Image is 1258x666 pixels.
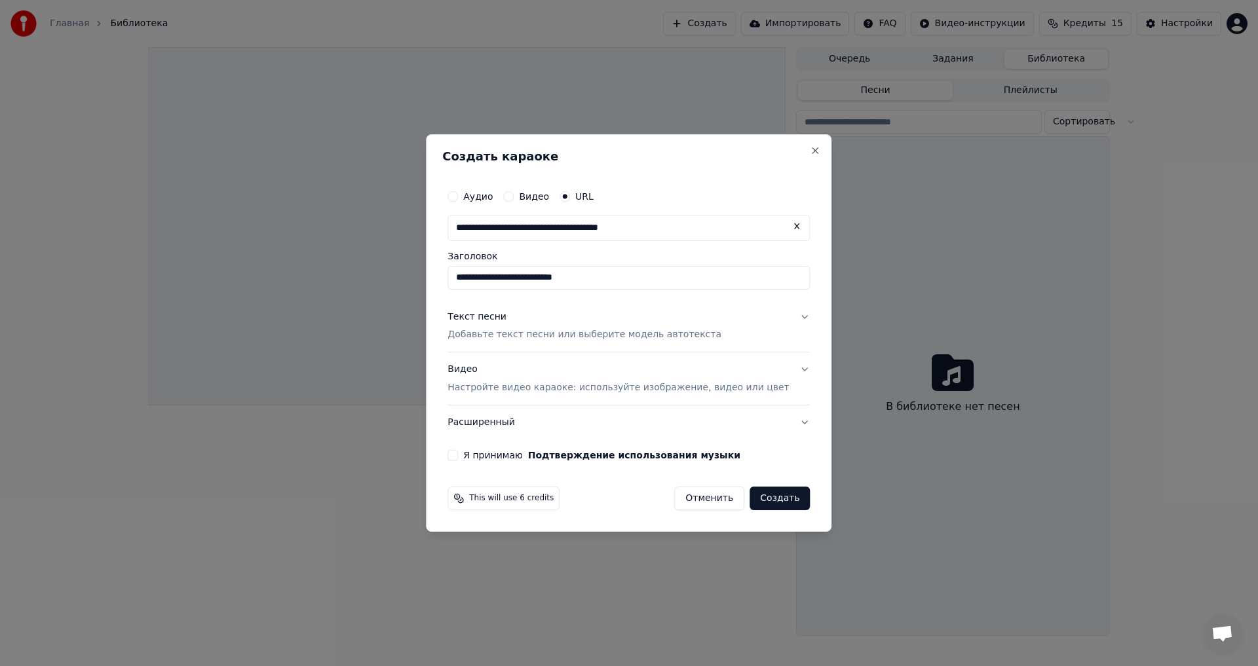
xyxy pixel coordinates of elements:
[674,487,744,510] button: Отменить
[442,151,815,162] h2: Создать караоке
[448,381,789,394] p: Настройте видео караоке: используйте изображение, видео или цвет
[519,192,549,201] label: Видео
[448,310,506,324] div: Текст песни
[448,251,810,261] label: Заголовок
[469,493,554,504] span: This will use 6 credits
[463,192,493,201] label: Аудио
[448,405,810,439] button: Расширенный
[448,353,810,405] button: ВидеоНастройте видео караоке: используйте изображение, видео или цвет
[528,451,740,460] button: Я принимаю
[750,487,810,510] button: Создать
[463,451,740,460] label: Я принимаю
[448,363,789,395] div: Видео
[448,329,721,342] p: Добавьте текст песни или выберите модель автотекста
[448,300,810,352] button: Текст песниДобавьте текст песни или выберите модель автотекста
[575,192,594,201] label: URL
